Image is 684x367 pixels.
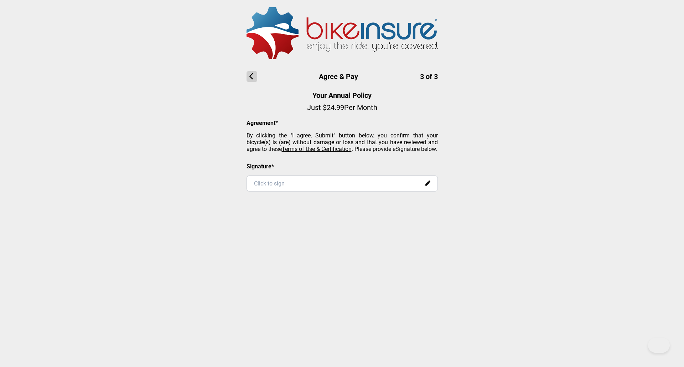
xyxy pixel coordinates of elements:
iframe: Toggle Customer Support [648,338,670,353]
p: By clicking the "I agree, Submit" button below, you confirm that your bicycle(s) is (are) without... [247,132,438,152]
span: 3 of 3 [420,72,438,81]
strong: Agreement* [247,120,278,126]
u: Terms of Use & Certification [282,146,352,152]
h1: Agree & Pay [247,71,438,82]
h2: Your Annual Policy [247,91,438,100]
p: Just $ 24.99 Per Month [247,103,438,112]
p: Signature* [247,163,438,170]
div: Click to sign [247,175,438,192]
